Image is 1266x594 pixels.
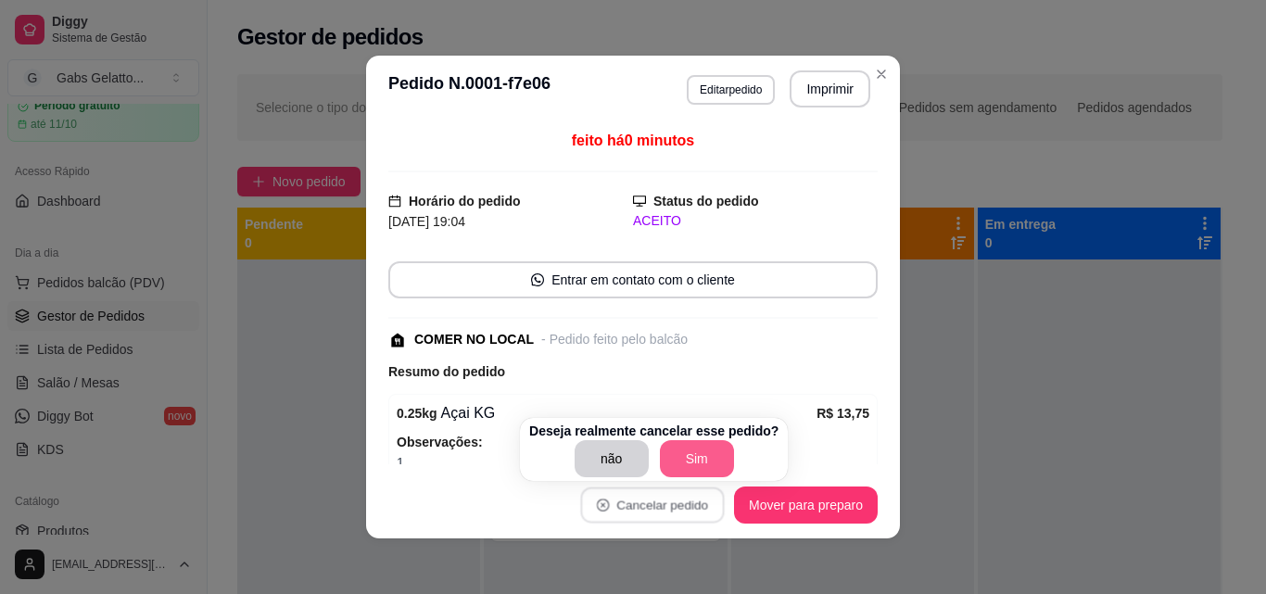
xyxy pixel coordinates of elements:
div: ACEITO [633,211,878,231]
span: feito há 0 minutos [572,133,694,148]
div: - Pedido feito pelo balcão [541,330,688,349]
span: close-circle [597,499,610,512]
strong: 0.25 kg [397,406,437,421]
button: Editarpedido [687,75,775,105]
span: [DATE] 19:04 [388,214,465,229]
strong: R$ 13,75 [817,406,869,421]
button: close-circleCancelar pedido [580,487,724,524]
strong: Resumo do pedido [388,364,505,379]
div: COMER NO LOCAL [414,330,534,349]
p: Deseja realmente cancelar esse pedido? [529,422,779,440]
span: whats-app [531,273,544,286]
strong: Horário do pedido [409,194,521,209]
h3: Pedido N. 0001-f7e06 [388,70,551,107]
strong: Observações: [397,435,483,449]
button: não [575,440,649,477]
span: 1 [397,452,869,473]
button: Imprimir [790,70,870,107]
strong: Status do pedido [653,194,759,209]
button: whats-appEntrar em contato com o cliente [388,261,878,298]
span: calendar [388,195,401,208]
span: desktop [633,195,646,208]
button: Sim [660,440,734,477]
button: Close [867,59,896,89]
div: Açai KG [397,402,817,424]
button: Mover para preparo [734,487,878,524]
